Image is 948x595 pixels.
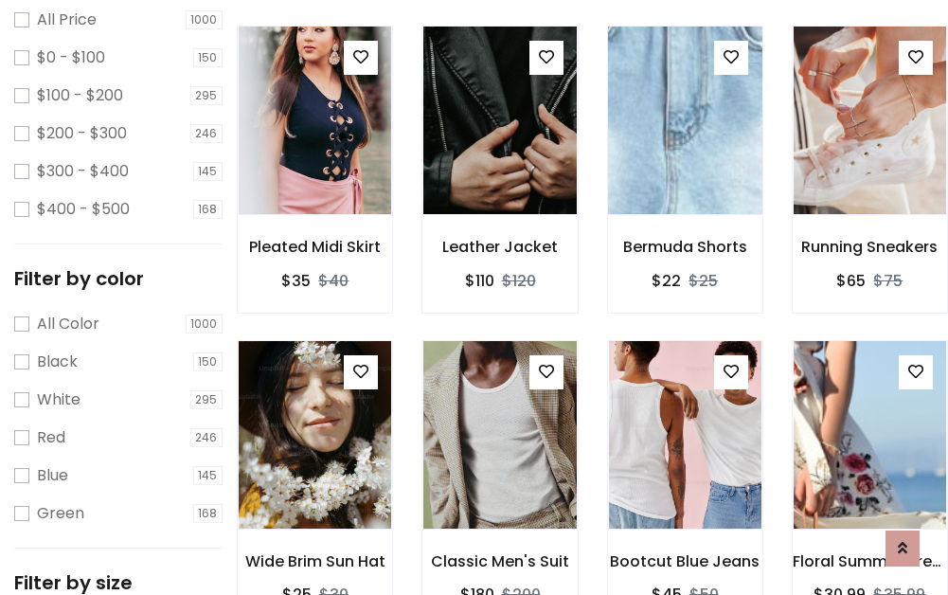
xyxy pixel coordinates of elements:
[238,552,392,570] h6: Wide Brim Sun Hat
[193,352,224,371] span: 150
[422,552,577,570] h6: Classic Men's Suit
[37,464,68,487] label: Blue
[37,351,78,373] label: Black
[793,552,947,570] h6: Floral Summer Dress
[37,122,127,145] label: $200 - $300
[608,238,762,256] h6: Bermuda Shorts
[608,552,762,570] h6: Bootcut Blue Jeans
[186,10,224,29] span: 1000
[873,270,903,292] del: $75
[37,46,105,69] label: $0 - $100
[37,84,123,107] label: $100 - $200
[652,272,681,290] h6: $22
[193,504,224,523] span: 168
[186,315,224,334] span: 1000
[318,270,349,292] del: $40
[14,571,223,594] h5: Filter by size
[14,267,223,290] h5: Filter by color
[193,200,224,219] span: 168
[281,272,311,290] h6: $35
[190,390,224,409] span: 295
[37,426,65,449] label: Red
[238,238,392,256] h6: Pleated Midi Skirt
[502,270,536,292] del: $120
[37,313,99,335] label: All Color
[190,86,224,105] span: 295
[193,162,224,181] span: 145
[190,124,224,143] span: 246
[37,160,129,183] label: $300 - $400
[689,270,718,292] del: $25
[465,272,494,290] h6: $110
[793,238,947,256] h6: Running Sneakers
[193,48,224,67] span: 150
[193,466,224,485] span: 145
[37,388,80,411] label: White
[37,9,97,31] label: All Price
[37,198,130,221] label: $400 - $500
[422,238,577,256] h6: Leather Jacket
[836,272,866,290] h6: $65
[190,428,224,447] span: 246
[37,502,84,525] label: Green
